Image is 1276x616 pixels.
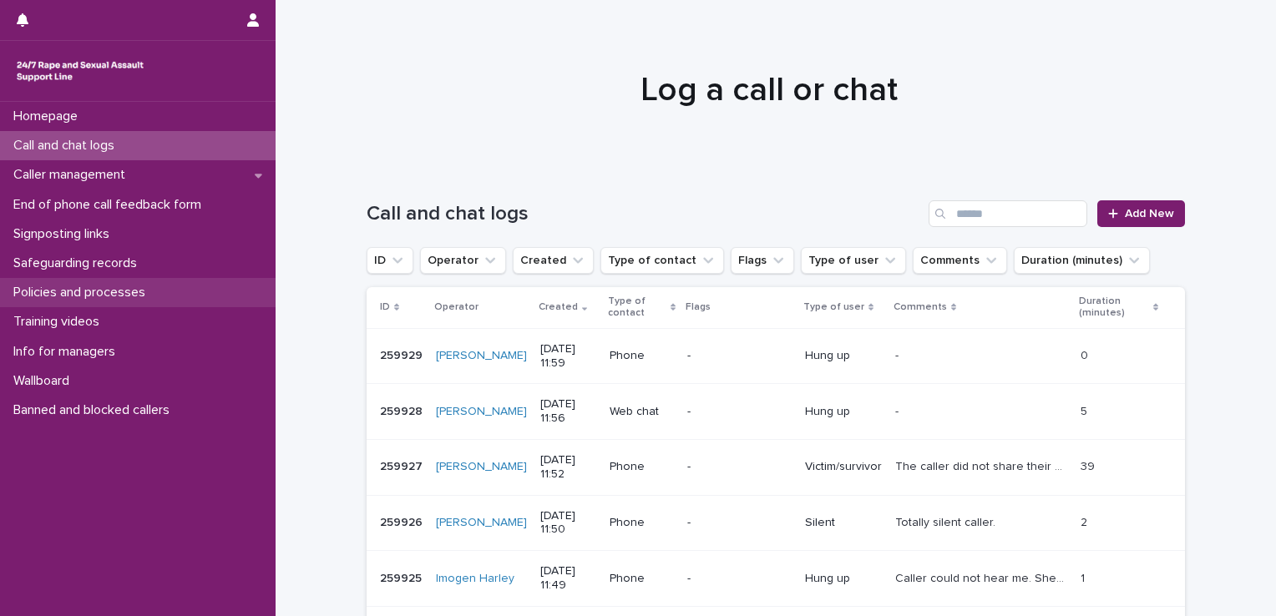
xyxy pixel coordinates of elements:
tr: 259925259925 Imogen Harley [DATE] 11:49Phone-Hung upCaller could not hear me. She was very distre... [367,551,1185,607]
p: ID [380,298,390,316]
p: Policies and processes [7,285,159,300]
button: Created [513,247,594,274]
a: [PERSON_NAME] [436,349,527,363]
p: [DATE] 11:59 [540,342,596,371]
p: Type of user [803,298,864,316]
p: [DATE] 11:50 [540,509,596,538]
p: - [687,516,792,530]
p: Comments [894,298,947,316]
p: 259929 [380,346,426,363]
p: - [687,405,792,419]
p: The caller did not share their name, they explored their feelings around multiple incidents of se... [895,457,1071,474]
p: 2 [1081,512,1091,530]
tr: 259926259926 [PERSON_NAME] [DATE] 11:50Phone-SilentTotally silent caller.Totally silent caller. 22 [367,495,1185,551]
p: - [687,572,792,586]
h1: Log a call or chat [360,70,1178,110]
p: - [687,460,792,474]
p: Homepage [7,109,91,124]
a: Imogen Harley [436,572,514,586]
p: 259927 [380,457,426,474]
a: Add New [1097,200,1185,227]
button: Type of contact [600,247,724,274]
img: rhQMoQhaT3yELyF149Cw [13,54,147,88]
button: Comments [913,247,1007,274]
p: Phone [610,572,674,586]
p: Hung up [805,405,882,419]
button: ID [367,247,413,274]
p: Signposting links [7,226,123,242]
p: [DATE] 11:56 [540,397,596,426]
p: Created [539,298,578,316]
a: [PERSON_NAME] [436,460,527,474]
p: Silent [805,516,882,530]
p: Type of contact [608,292,666,323]
button: Duration (minutes) [1014,247,1150,274]
p: - [895,346,902,363]
a: [PERSON_NAME] [436,516,527,530]
button: Flags [731,247,794,274]
span: Add New [1125,208,1174,220]
p: Hung up [805,349,882,363]
p: 0 [1081,346,1091,363]
p: Caller could not hear me. She was very distressed and angry about connection issue. Caller hung up [895,568,1071,586]
p: End of phone call feedback form [7,197,215,213]
p: 259926 [380,512,426,530]
p: Phone [610,516,674,530]
p: Totally silent caller. [895,512,999,530]
p: 39 [1081,457,1098,474]
button: Operator [420,247,506,274]
p: Web chat [610,405,674,419]
p: Phone [610,349,674,363]
tr: 259928259928 [PERSON_NAME] [DATE] 11:56Web chat-Hung up-- 55 [367,384,1185,440]
p: 259928 [380,401,426,419]
p: Banned and blocked callers [7,402,183,418]
p: Training videos [7,314,113,330]
tr: 259927259927 [PERSON_NAME] [DATE] 11:52Phone-Victim/survivorThe caller did not share their name, ... [367,439,1185,495]
p: Flags [686,298,711,316]
p: [DATE] 11:49 [540,564,596,593]
button: Type of user [801,247,906,274]
p: Victim/survivor [805,460,882,474]
p: Duration (minutes) [1079,292,1149,323]
p: 259925 [380,568,425,586]
p: Phone [610,460,674,474]
p: Safeguarding records [7,255,150,271]
p: Operator [434,298,478,316]
p: 5 [1081,401,1091,419]
a: [PERSON_NAME] [436,405,527,419]
h1: Call and chat logs [367,202,922,226]
p: 1 [1081,568,1088,586]
p: Info for managers [7,344,129,360]
p: - [687,349,792,363]
p: Wallboard [7,373,83,389]
tr: 259929259929 [PERSON_NAME] [DATE] 11:59Phone-Hung up-- 00 [367,328,1185,384]
p: [DATE] 11:52 [540,453,596,482]
p: Caller management [7,167,139,183]
p: - [895,401,902,419]
p: Call and chat logs [7,138,128,154]
p: Hung up [805,572,882,586]
input: Search [929,200,1087,227]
